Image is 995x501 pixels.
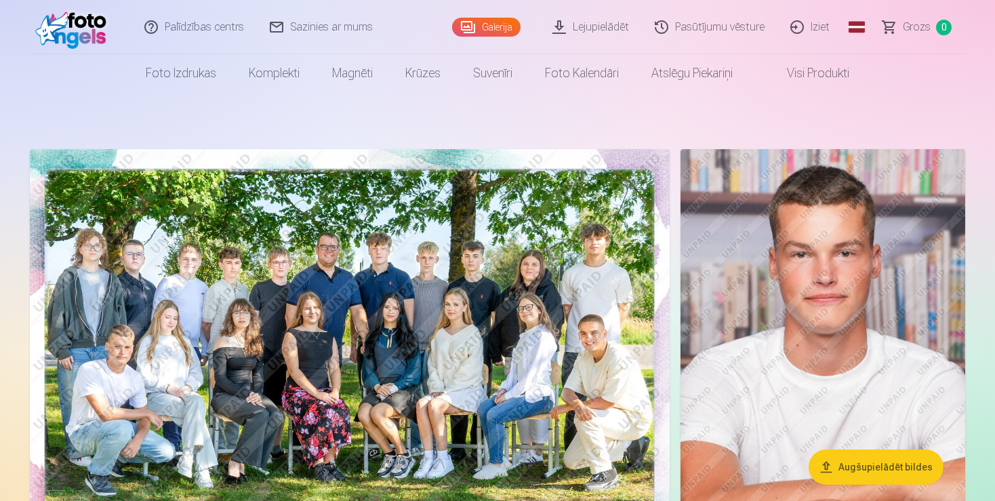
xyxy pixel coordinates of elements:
[232,54,316,92] a: Komplekti
[903,19,931,35] span: Grozs
[749,54,866,92] a: Visi produkti
[452,18,521,37] a: Galerija
[316,54,389,92] a: Magnēti
[129,54,232,92] a: Foto izdrukas
[635,54,749,92] a: Atslēgu piekariņi
[936,20,952,35] span: 0
[457,54,529,92] a: Suvenīri
[809,449,943,485] button: Augšupielādēt bildes
[35,5,113,49] img: /fa1
[389,54,457,92] a: Krūzes
[529,54,635,92] a: Foto kalendāri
